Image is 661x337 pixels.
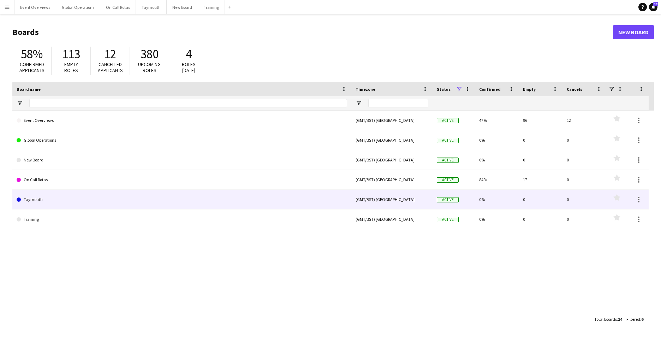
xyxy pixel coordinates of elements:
div: 84% [475,170,519,189]
div: (GMT/BST) [GEOGRAPHIC_DATA] [351,190,433,209]
a: Taymouth [17,190,347,209]
div: (GMT/BST) [GEOGRAPHIC_DATA] [351,209,433,229]
span: Roles [DATE] [182,61,196,73]
span: Filtered [626,317,640,322]
div: 0 [562,130,606,150]
span: 380 [141,46,159,62]
div: 0% [475,130,519,150]
div: 0 [519,209,562,229]
span: 12 [653,2,658,6]
a: Global Operations [17,130,347,150]
a: On Call Rotas [17,170,347,190]
span: Total Boards [594,317,617,322]
input: Timezone Filter Input [368,99,428,107]
span: Upcoming roles [138,61,161,73]
input: Board name Filter Input [29,99,347,107]
span: Cancelled applicants [98,61,123,73]
span: Active [437,217,459,222]
span: Active [437,177,459,183]
span: Active [437,138,459,143]
span: Empty [523,87,536,92]
div: 0% [475,209,519,229]
span: 6 [641,317,643,322]
div: 0 [519,150,562,170]
span: Status [437,87,451,92]
div: 0% [475,150,519,170]
div: 0% [475,190,519,209]
span: Empty roles [64,61,78,73]
button: Open Filter Menu [17,100,23,106]
div: 0 [562,209,606,229]
div: 47% [475,111,519,130]
button: On Call Rotas [100,0,136,14]
div: 12 [562,111,606,130]
div: 0 [562,170,606,189]
div: 0 [519,130,562,150]
div: (GMT/BST) [GEOGRAPHIC_DATA] [351,170,433,189]
span: 12 [104,46,116,62]
span: Timezone [356,87,375,92]
div: (GMT/BST) [GEOGRAPHIC_DATA] [351,111,433,130]
div: 0 [562,150,606,170]
a: Training [17,209,347,229]
h1: Boards [12,27,613,37]
span: Board name [17,87,41,92]
a: New Board [17,150,347,170]
span: Active [437,118,459,123]
span: Active [437,197,459,202]
span: Confirmed [479,87,501,92]
span: 113 [62,46,80,62]
div: : [626,312,643,326]
button: Event Overviews [14,0,56,14]
span: 58% [21,46,43,62]
div: 0 [519,190,562,209]
button: New Board [167,0,198,14]
button: Open Filter Menu [356,100,362,106]
a: New Board [613,25,654,39]
div: : [594,312,622,326]
div: 0 [562,190,606,209]
span: Confirmed applicants [19,61,44,73]
span: Cancels [567,87,582,92]
div: 96 [519,111,562,130]
button: Global Operations [56,0,100,14]
button: Training [198,0,225,14]
a: Event Overviews [17,111,347,130]
div: (GMT/BST) [GEOGRAPHIC_DATA] [351,150,433,170]
div: (GMT/BST) [GEOGRAPHIC_DATA] [351,130,433,150]
span: 4 [186,46,192,62]
span: Active [437,158,459,163]
span: 14 [618,317,622,322]
div: 17 [519,170,562,189]
a: 12 [649,3,657,11]
button: Taymouth [136,0,167,14]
